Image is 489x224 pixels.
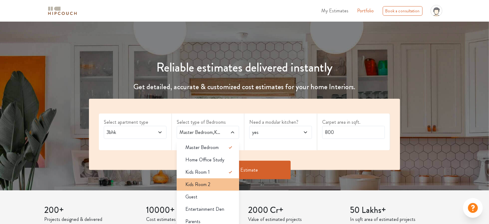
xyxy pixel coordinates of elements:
[105,129,148,136] span: 3bhk
[104,118,167,126] label: Select apartment type
[85,60,404,75] h1: Reliable estimates delivered instantly
[251,129,294,136] span: yes
[322,126,385,139] input: Enter area sqft
[350,205,445,216] h3: 50 Lakhs+
[322,7,349,14] span: My Estimates
[178,129,221,136] span: Master Bedroom,Kids Room 1
[350,216,445,223] p: In sqft area of estimated projects
[322,118,385,126] label: Carpet area in sqft.
[44,205,139,216] h3: 200+
[248,205,343,216] h3: 2000 Cr+
[248,216,343,223] p: Value of estimated projects
[47,6,78,16] img: logo-horizontal.svg
[185,144,219,151] span: Master Bedroom
[44,216,139,223] p: Projects designed & delivered
[146,205,241,216] h3: 10000+
[198,161,291,179] button: Get Estimate
[177,139,239,145] div: select 1 more room(s)
[185,205,224,213] span: Entertainment Den
[185,181,210,188] span: Kids Room 2
[357,7,374,15] a: Portfolio
[185,156,224,164] span: Home Office Study
[85,82,404,91] h4: Get detailed, accurate & customized cost estimates for your home Interiors.
[249,118,312,126] label: Need a modular kitchen?
[146,216,241,223] p: Cost estimates provided
[383,6,423,16] div: Book a consultation
[177,118,239,126] label: Select type of Bedrooms
[47,4,78,18] span: logo-horizontal.svg
[185,193,197,201] span: Guest
[185,168,210,176] span: Kids Room 1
